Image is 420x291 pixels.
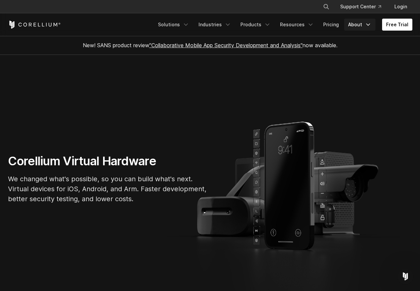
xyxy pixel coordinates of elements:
a: Corellium Home [8,21,61,29]
a: Support Center [335,1,386,13]
a: About [344,19,375,31]
p: We changed what's possible, so you can build what's next. Virtual devices for iOS, Android, and A... [8,174,208,204]
a: Products [236,19,275,31]
div: Navigation Menu [154,19,412,31]
a: Free Trial [382,19,412,31]
a: "Collaborative Mobile App Security Development and Analysis" [149,42,303,49]
a: Resources [276,19,318,31]
a: Solutions [154,19,193,31]
a: Pricing [319,19,343,31]
a: Login [389,1,412,13]
button: Search [320,1,332,13]
a: Industries [195,19,235,31]
iframe: Intercom live chat [397,268,413,284]
span: New! SANS product review now available. [83,42,338,49]
div: Navigation Menu [315,1,412,13]
h1: Corellium Virtual Hardware [8,154,208,169]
